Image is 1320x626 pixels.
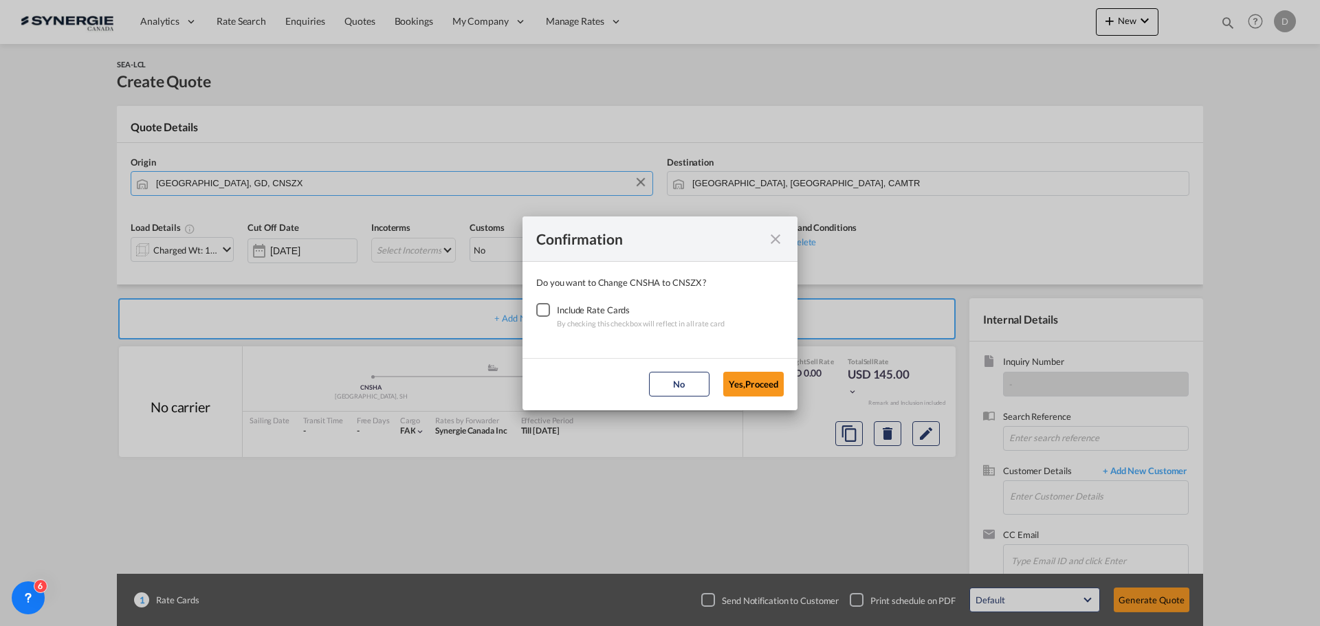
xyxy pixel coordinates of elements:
div: Confirmation [536,230,759,247]
button: Yes,Proceed [723,372,784,396]
md-dialog: Confirmation Do you ... [522,216,797,410]
div: By checking this checkbox will reflect in all rate card [557,317,725,331]
div: Do you want to Change CNSHA to CNSZX ? [536,276,784,289]
button: No [649,372,709,396]
md-checkbox: Checkbox No Ink [536,303,557,317]
div: Include Rate Cards [557,303,725,317]
md-icon: icon-close fg-AAA8AD cursor [767,231,784,247]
